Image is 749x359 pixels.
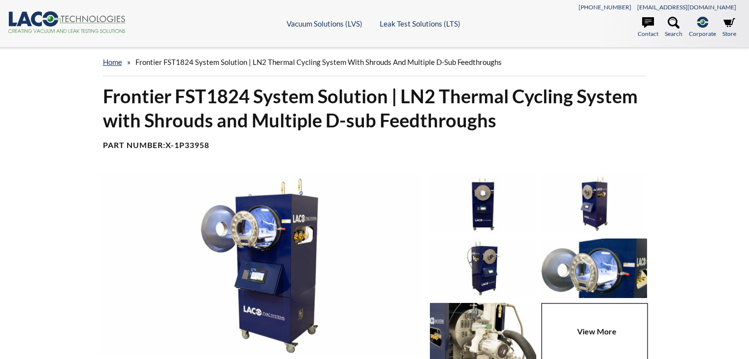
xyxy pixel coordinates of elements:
[541,239,648,298] img: Cylindrical TVAC System with Thermal Shrouds and Sliding Shelf, angled view, chamber close-up
[637,3,736,11] a: [EMAIL_ADDRESS][DOMAIN_NAME]
[165,140,209,150] b: X-1P33958
[665,17,683,38] a: Search
[287,19,362,28] a: Vacuum Solutions (LVS)
[97,174,423,357] img: Cylindrical TVAC System with Thermal Shrouds and Sliding Shelf, angled view, chamber open
[638,17,658,38] a: Contact
[430,174,536,234] img: Custom Solution | Standard Cylindrical TVAC with LN2 Shrouds to -150° C, front view
[579,3,631,11] a: [PHONE_NUMBER]
[135,58,502,66] span: Frontier FST1824 System Solution | LN2 Thermal Cycling System with Shrouds and Multiple D-sub Fee...
[103,84,647,133] h1: Frontier FST1824 System Solution | LN2 Thermal Cycling System with Shrouds and Multiple D-sub Fee...
[430,239,536,298] img: Custom Solution | Standard Cylindrical TVAC with LN2 Shrouds to -150° C, angled view
[541,174,648,234] img: Custom Solution | Standard Cylindrical TVAC with LN2 Shrouds to -150° C, angled view
[722,17,736,38] a: Store
[380,19,460,28] a: Leak Test Solutions (LTS)
[103,48,647,76] div: »
[103,58,122,66] a: home
[689,29,716,38] span: Corporate
[103,140,647,150] h4: Part Number:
